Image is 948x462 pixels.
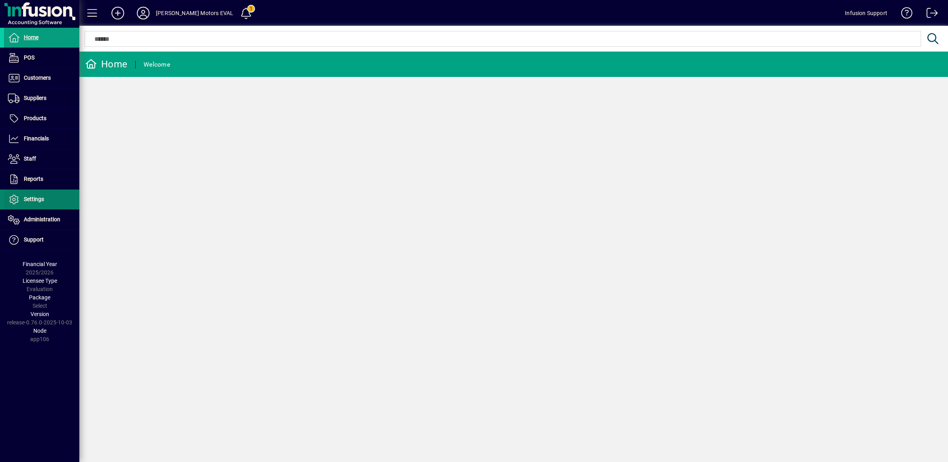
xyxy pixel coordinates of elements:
[4,149,79,169] a: Staff
[24,135,49,142] span: Financials
[4,68,79,88] a: Customers
[24,236,44,243] span: Support
[4,190,79,209] a: Settings
[24,196,44,202] span: Settings
[31,311,49,317] span: Version
[29,294,50,301] span: Package
[4,88,79,108] a: Suppliers
[24,95,46,101] span: Suppliers
[24,176,43,182] span: Reports
[105,6,130,20] button: Add
[144,58,170,71] div: Welcome
[4,109,79,128] a: Products
[24,34,38,40] span: Home
[24,115,46,121] span: Products
[85,58,127,71] div: Home
[156,7,233,19] div: [PERSON_NAME] Motors EVAL
[24,155,36,162] span: Staff
[23,278,57,284] span: Licensee Type
[23,261,57,267] span: Financial Year
[24,75,51,81] span: Customers
[33,328,46,334] span: Node
[895,2,913,27] a: Knowledge Base
[24,216,60,222] span: Administration
[921,2,938,27] a: Logout
[130,6,156,20] button: Profile
[4,48,79,68] a: POS
[24,54,35,61] span: POS
[4,230,79,250] a: Support
[845,7,887,19] div: Infusion Support
[4,210,79,230] a: Administration
[4,169,79,189] a: Reports
[4,129,79,149] a: Financials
